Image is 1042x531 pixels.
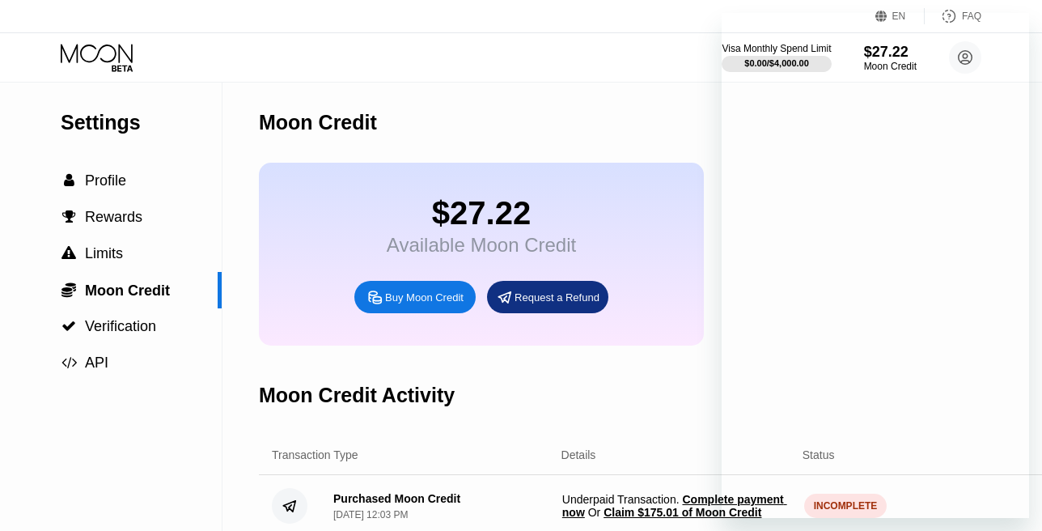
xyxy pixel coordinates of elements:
[925,8,981,24] div: FAQ
[61,111,222,134] div: Settings
[562,493,791,519] span: Underpaid Transaction .
[61,282,76,298] span: 
[515,291,599,304] div: Request a Refund
[64,173,74,188] span: 
[85,355,108,371] span: API
[85,245,123,261] span: Limits
[85,172,126,189] span: Profile
[722,13,1029,518] iframe: Messaging window
[61,246,77,261] div: 
[562,493,787,519] span: Complete payment now
[61,319,76,333] span: 
[354,281,476,313] div: Buy Moon Credit
[604,506,761,519] span: Claim $175.01 of Moon Credit
[333,492,460,505] div: Purchased Moon Credit
[61,173,77,188] div: 
[585,506,604,519] span: Or
[62,210,76,224] span: 
[85,318,156,334] span: Verification
[61,246,76,261] span: 
[487,281,608,313] div: Request a Refund
[875,8,925,24] div: EN
[85,209,142,225] span: Rewards
[259,111,377,134] div: Moon Credit
[259,384,455,407] div: Moon Credit Activity
[387,195,576,232] div: $27.22
[892,11,906,22] div: EN
[333,509,408,520] div: [DATE] 12:03 PM
[85,282,170,299] span: Moon Credit
[385,291,464,304] div: Buy Moon Credit
[387,234,576,257] div: Available Moon Credit
[561,448,596,461] div: Details
[61,355,77,370] span: 
[61,282,77,298] div: 
[61,210,77,224] div: 
[61,319,77,333] div: 
[272,448,358,461] div: Transaction Type
[962,11,981,22] div: FAQ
